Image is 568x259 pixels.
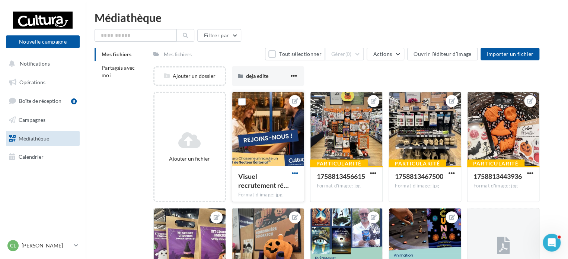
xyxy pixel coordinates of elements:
div: Format d'image: jpg [316,183,376,189]
span: Médiathèque [19,135,49,141]
div: 8 [71,98,77,104]
a: Calendrier [4,149,81,165]
span: deja edite [246,73,268,79]
span: Notifications [20,60,50,67]
div: Ajouter un fichier [157,155,222,162]
span: Partagés avec moi [102,64,135,78]
div: Format d'image: jpg [395,183,455,189]
span: Mes fichiers [102,51,131,57]
span: Boîte de réception [19,98,61,104]
a: Boîte de réception8 [4,93,81,109]
div: Particularité [467,159,524,168]
a: Opérations [4,75,81,90]
span: 1758813456615 [316,172,365,180]
span: Actions [373,51,392,57]
button: Notifications [4,56,78,72]
div: Format d'image: jpg [238,192,298,198]
button: Ouvrir l'éditeur d'image [407,48,478,60]
button: Nouvelle campagne [6,35,80,48]
span: Visuel recrutement réseaux sociaux CSE Chasseneuil [238,172,289,189]
span: Cl [10,242,16,249]
button: Actions [367,48,404,60]
button: Gérer(0) [325,48,364,60]
a: Campagnes [4,112,81,128]
div: Particularité [310,159,367,168]
a: Cl [PERSON_NAME] [6,239,80,253]
span: 1758813467500 [395,172,443,180]
div: Ajouter un dossier [154,72,225,80]
span: Calendrier [19,154,44,160]
span: 1758813443936 [473,172,522,180]
div: Particularité [389,159,446,168]
button: Filtrer par [197,29,241,42]
button: Importer un fichier [481,48,539,60]
a: Médiathèque [4,131,81,146]
span: (0) [345,51,352,57]
div: Médiathèque [95,12,559,23]
button: Tout sélectionner [265,48,325,60]
span: Importer un fichier [486,51,533,57]
p: [PERSON_NAME] [22,242,71,249]
iframe: Intercom live chat [543,234,561,252]
span: Opérations [19,79,45,85]
div: Format d'image: jpg [473,183,533,189]
div: Mes fichiers [164,51,192,58]
span: Campagnes [19,117,45,123]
